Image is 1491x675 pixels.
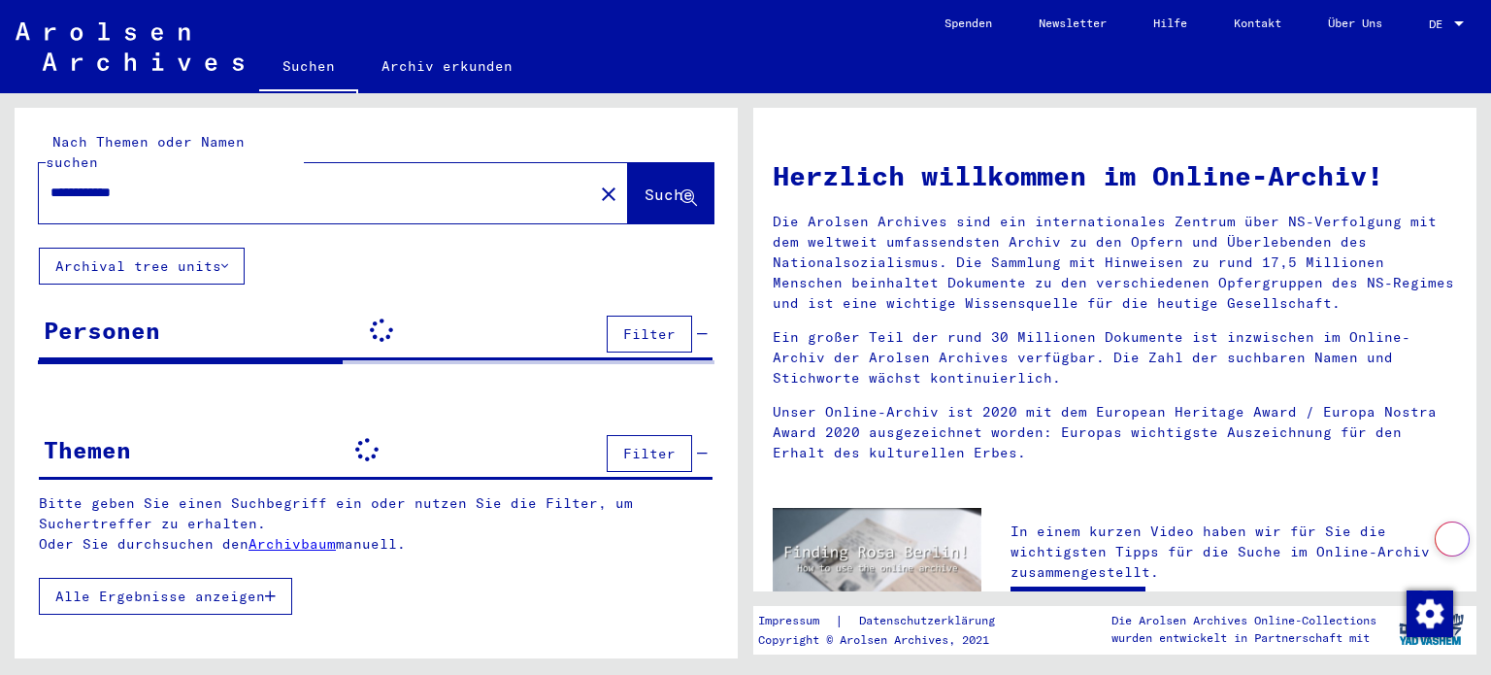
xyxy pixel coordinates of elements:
span: DE [1429,17,1450,31]
a: Impressum [758,611,835,631]
a: Suchen [259,43,358,93]
a: Video ansehen [1011,587,1145,625]
div: | [758,611,1018,631]
img: yv_logo.png [1395,605,1468,654]
button: Alle Ergebnisse anzeigen [39,578,292,615]
button: Filter [607,435,692,472]
mat-label: Nach Themen oder Namen suchen [46,133,245,171]
a: Archivbaum [248,535,336,553]
p: Die Arolsen Archives Online-Collections [1111,612,1376,629]
p: Copyright © Arolsen Archives, 2021 [758,631,1018,649]
h1: Herzlich willkommen im Online-Archiv! [773,155,1457,196]
div: Personen [44,313,160,348]
img: Zustimmung ändern [1407,591,1453,637]
button: Archival tree units [39,248,245,285]
span: Alle Ergebnisse anzeigen [55,588,265,605]
p: Unser Online-Archiv ist 2020 mit dem European Heritage Award / Europa Nostra Award 2020 ausgezeic... [773,402,1457,463]
button: Suche [628,163,713,223]
img: Arolsen_neg.svg [16,22,244,71]
p: Ein großer Teil der rund 30 Millionen Dokumente ist inzwischen im Online-Archiv der Arolsen Archi... [773,327,1457,388]
span: Filter [623,325,676,343]
img: video.jpg [773,508,981,622]
span: Suche [645,185,693,204]
a: Datenschutzerklärung [844,611,1018,631]
div: Zustimmung ändern [1406,590,1452,636]
p: In einem kurzen Video haben wir für Sie die wichtigsten Tipps für die Suche im Online-Archiv zusa... [1011,522,1457,583]
a: Archiv erkunden [358,43,536,89]
button: Clear [589,174,628,213]
div: Themen [44,432,131,467]
p: Bitte geben Sie einen Suchbegriff ein oder nutzen Sie die Filter, um Suchertreffer zu erhalten. O... [39,493,713,555]
button: Filter [607,316,692,353]
p: wurden entwickelt in Partnerschaft mit [1111,629,1376,647]
span: Filter [623,445,676,462]
p: Die Arolsen Archives sind ein internationales Zentrum über NS-Verfolgung mit dem weltweit umfasse... [773,212,1457,314]
mat-icon: close [597,183,620,206]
